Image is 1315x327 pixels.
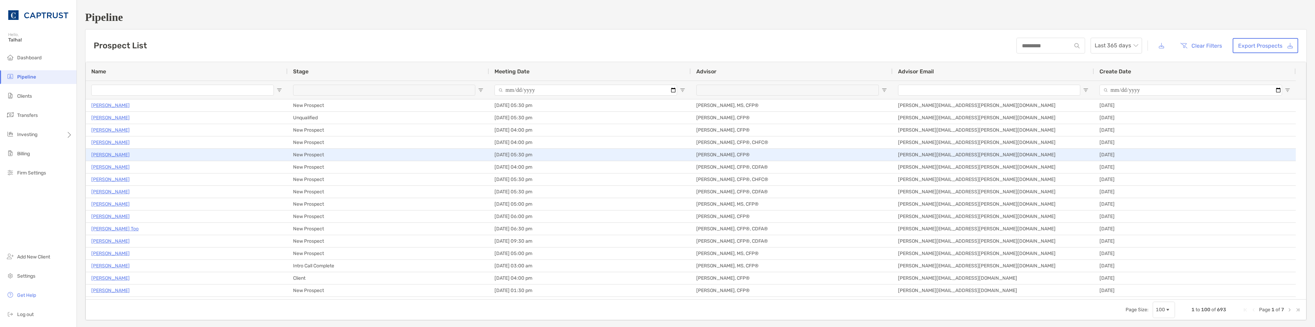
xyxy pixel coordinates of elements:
h3: Prospect List [94,41,147,50]
p: [PERSON_NAME] [91,126,130,134]
span: of [1276,307,1280,313]
div: New Prospect [288,149,489,161]
button: Open Filter Menu [277,87,282,93]
div: New Prospect [288,223,489,235]
img: clients icon [6,92,14,100]
div: [PERSON_NAME][EMAIL_ADDRESS][PERSON_NAME][DOMAIN_NAME] [893,247,1094,259]
button: Clear Filters [1175,38,1227,53]
p: [PERSON_NAME] [91,274,130,282]
span: Stage [293,68,309,75]
div: [DATE] 03:00 am [489,260,691,272]
img: CAPTRUST Logo [8,3,68,27]
div: [DATE] 05:00 pm [489,198,691,210]
div: New Prospect [288,161,489,173]
div: [PERSON_NAME], MS, CFP® [691,247,893,259]
a: [PERSON_NAME] [91,101,130,110]
img: input icon [1074,43,1080,48]
a: [PERSON_NAME] [91,249,130,258]
div: [PERSON_NAME][EMAIL_ADDRESS][PERSON_NAME][DOMAIN_NAME] [893,198,1094,210]
span: Name [91,68,106,75]
button: Open Filter Menu [1285,87,1290,93]
div: [PERSON_NAME][EMAIL_ADDRESS][PERSON_NAME][DOMAIN_NAME] [893,223,1094,235]
a: Export Prospects [1233,38,1298,53]
div: [DATE] [1094,247,1296,259]
div: [PERSON_NAME], CFP® [691,149,893,161]
span: Create Date [1099,68,1131,75]
div: Unqualified [288,112,489,124]
span: Add New Client [17,254,50,260]
div: [PERSON_NAME][EMAIL_ADDRESS][PERSON_NAME][DOMAIN_NAME] [893,112,1094,124]
input: Meeting Date Filter Input [494,85,677,96]
div: [DATE] 05:00 pm [489,247,691,259]
div: [DATE] [1094,260,1296,272]
a: [PERSON_NAME] [91,212,130,221]
a: [PERSON_NAME] [91,113,130,122]
p: [PERSON_NAME] [91,150,130,159]
img: get-help icon [6,291,14,299]
a: [PERSON_NAME] [91,138,130,147]
span: Pipeline [17,74,36,80]
div: [DATE] 06:30 pm [489,223,691,235]
div: [PERSON_NAME], CFP® [691,297,893,309]
div: [DATE] [1094,284,1296,296]
span: Last 365 days [1095,38,1138,53]
div: [DATE] [1094,149,1296,161]
button: Open Filter Menu [1083,87,1089,93]
a: [PERSON_NAME] [91,237,130,245]
div: [DATE] [1094,99,1296,111]
img: add_new_client icon [6,252,14,261]
div: New Prospect [288,235,489,247]
div: 100 [1156,307,1165,313]
div: [PERSON_NAME], CFP® [691,272,893,284]
input: Name Filter Input [91,85,274,96]
button: Open Filter Menu [882,87,887,93]
div: Previous Page [1251,307,1256,313]
div: [PERSON_NAME], MS, CFP® [691,99,893,111]
span: Settings [17,273,35,279]
div: [DATE] [1094,173,1296,185]
div: Page Size: [1126,307,1149,313]
div: [DATE] [1094,112,1296,124]
img: billing icon [6,149,14,157]
div: [PERSON_NAME], CFP®, CDFA® [691,161,893,173]
div: New Prospect [288,173,489,185]
div: [DATE] 04:00 pm [489,272,691,284]
div: New Prospect [288,297,489,309]
span: Log out [17,312,34,317]
a: [PERSON_NAME] [91,262,130,270]
span: of [1211,307,1216,313]
span: Page [1259,307,1270,313]
div: New Prospect [288,99,489,111]
img: dashboard icon [6,53,14,61]
div: [DATE] 04:00 pm [489,136,691,148]
div: [PERSON_NAME][EMAIL_ADDRESS][PERSON_NAME][DOMAIN_NAME] [893,260,1094,272]
div: [PERSON_NAME], CFP®, CHFC® [691,173,893,185]
span: Get Help [17,292,36,298]
div: [DATE] 04:00 pm [489,124,691,136]
div: [PERSON_NAME][EMAIL_ADDRESS][DOMAIN_NAME] [893,284,1094,296]
div: [DATE] 09:30 am [489,235,691,247]
div: [PERSON_NAME][EMAIL_ADDRESS][PERSON_NAME][DOMAIN_NAME] [893,173,1094,185]
div: [DATE] [1094,210,1296,222]
span: 1 [1191,307,1195,313]
div: [DATE] 06:00 pm [489,210,691,222]
div: New Prospect [288,136,489,148]
img: pipeline icon [6,72,14,81]
div: [PERSON_NAME][EMAIL_ADDRESS][PERSON_NAME][DOMAIN_NAME] [893,124,1094,136]
div: Last Page [1295,307,1301,313]
div: [DATE] 05:30 pm [489,173,691,185]
div: [PERSON_NAME][EMAIL_ADDRESS][PERSON_NAME][DOMAIN_NAME] [893,235,1094,247]
a: [PERSON_NAME] [91,200,130,208]
span: Firm Settings [17,170,46,176]
a: [PERSON_NAME] [91,286,130,295]
div: First Page [1243,307,1248,313]
span: Advisor Email [898,68,934,75]
span: Investing [17,132,37,137]
span: Meeting Date [494,68,530,75]
img: transfers icon [6,111,14,119]
a: [PERSON_NAME] [91,163,130,171]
